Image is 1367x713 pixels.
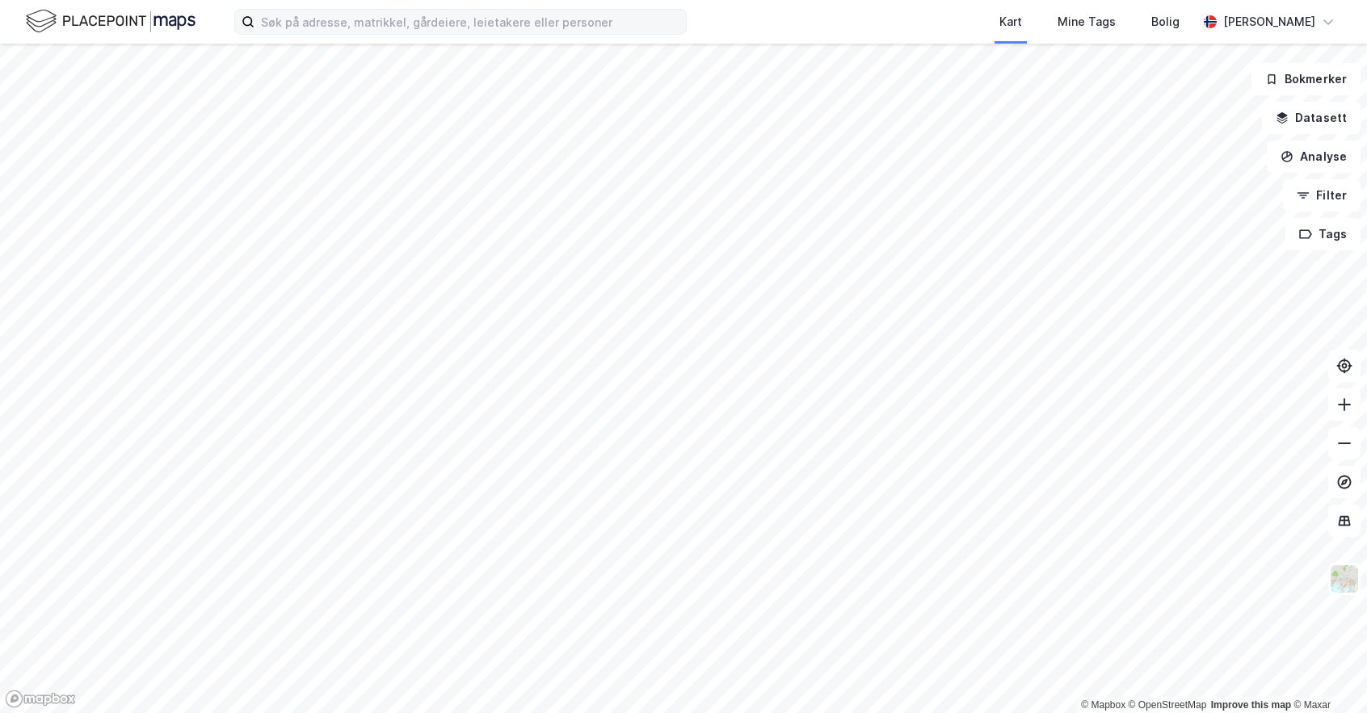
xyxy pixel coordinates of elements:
div: Mine Tags [1058,12,1116,31]
div: Kontrollprogram for chat [1286,635,1367,713]
a: Mapbox [1081,699,1125,711]
button: Filter [1283,179,1361,212]
button: Bokmerker [1251,63,1361,95]
div: [PERSON_NAME] [1223,12,1315,31]
button: Datasett [1262,102,1361,134]
input: Søk på adresse, matrikkel, gårdeiere, leietakere eller personer [254,10,686,34]
button: Analyse [1267,141,1361,173]
a: OpenStreetMap [1129,699,1207,711]
img: Z [1329,564,1360,594]
a: Improve this map [1211,699,1291,711]
div: Bolig [1151,12,1180,31]
div: Kart [999,12,1022,31]
iframe: Chat Widget [1286,635,1367,713]
button: Tags [1285,218,1361,250]
img: logo.f888ab2527a4732fd821a326f86c7f29.svg [26,7,196,36]
a: Mapbox homepage [5,690,76,708]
